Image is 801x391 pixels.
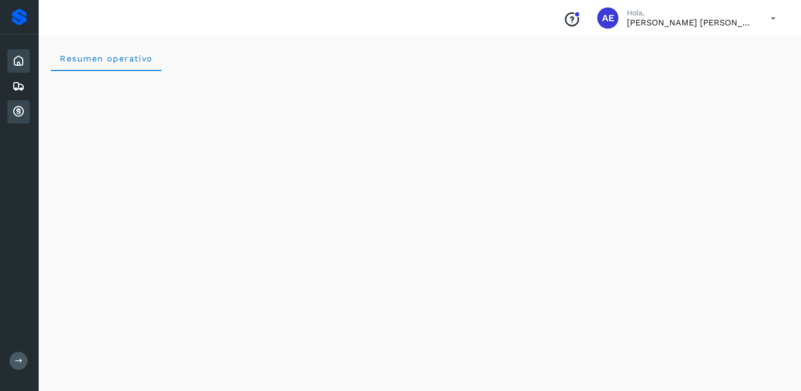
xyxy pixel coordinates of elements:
[7,75,30,98] div: Embarques
[7,100,30,123] div: Cuentas por cobrar
[627,17,754,28] p: AARON EDUARDO GOMEZ ULLOA
[7,49,30,73] div: Inicio
[59,54,153,64] span: Resumen operativo
[627,8,754,17] p: Hola,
